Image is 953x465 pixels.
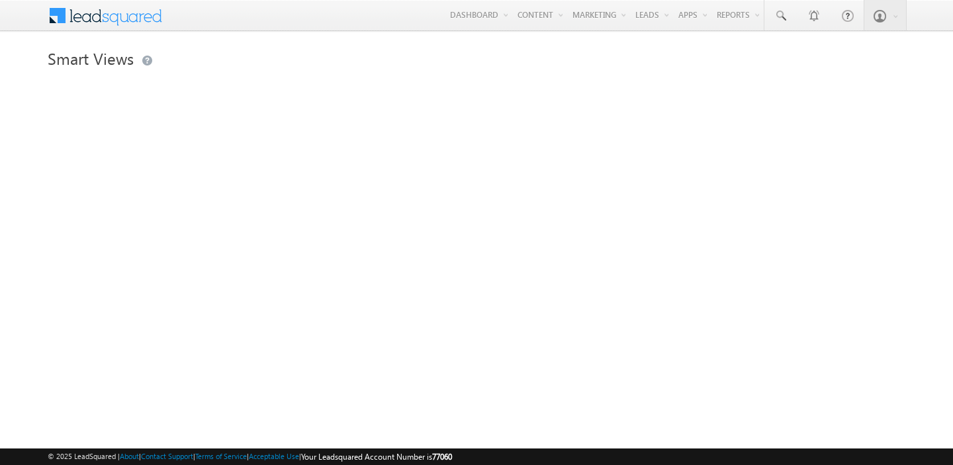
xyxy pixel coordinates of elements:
[141,452,193,460] a: Contact Support
[48,450,452,463] span: © 2025 LeadSquared | | | | |
[249,452,299,460] a: Acceptable Use
[120,452,139,460] a: About
[432,452,452,462] span: 77060
[48,48,134,69] span: Smart Views
[301,452,452,462] span: Your Leadsquared Account Number is
[195,452,247,460] a: Terms of Service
